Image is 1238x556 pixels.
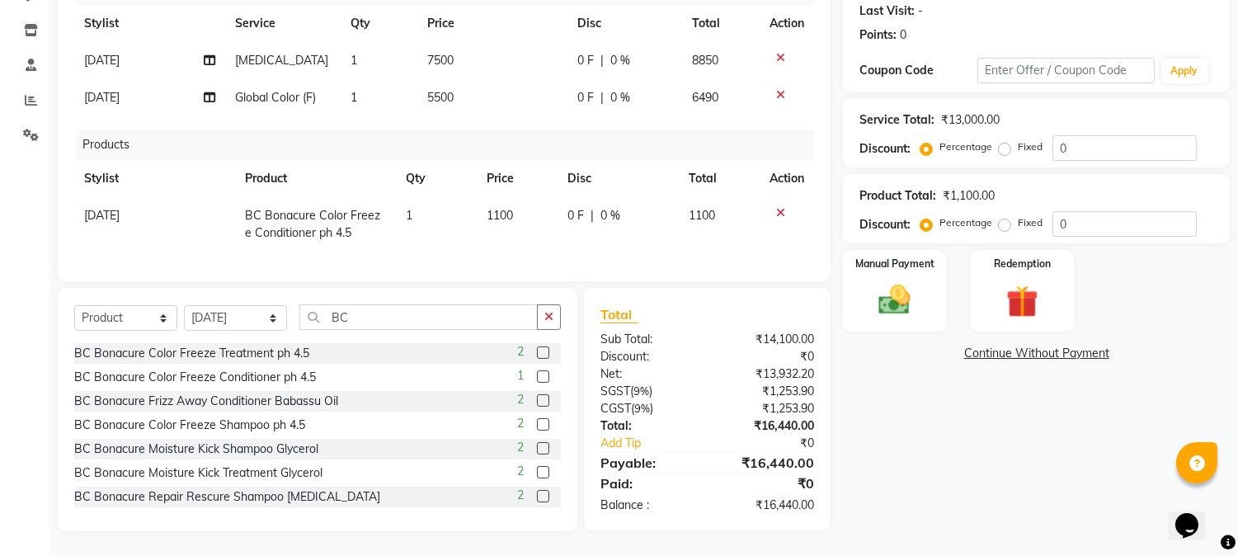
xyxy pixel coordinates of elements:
[859,140,911,158] div: Discount:
[84,90,120,105] span: [DATE]
[406,208,412,223] span: 1
[74,464,322,482] div: BC Bonacure Moisture Kick Treatment Glycerol
[708,383,827,400] div: ₹1,253.90
[943,187,995,205] div: ₹1,100.00
[859,111,934,129] div: Service Total:
[245,208,380,240] span: BC Bonacure Color Freeze Conditioner ph 4.5
[74,369,316,386] div: BC Bonacure Color Freeze Conditioner ph 4.5
[760,5,814,42] th: Action
[600,207,620,224] span: 0 %
[692,90,718,105] span: 6490
[1161,59,1208,83] button: Apply
[588,365,708,383] div: Net:
[855,257,934,271] label: Manual Payment
[517,367,524,384] span: 1
[588,348,708,365] div: Discount:
[74,393,338,410] div: BC Bonacure Frizz Away Conditioner Babassu Oil
[84,53,120,68] span: [DATE]
[859,26,897,44] div: Points:
[859,216,911,233] div: Discount:
[708,453,827,473] div: ₹16,440.00
[859,187,936,205] div: Product Total:
[396,160,477,197] th: Qty
[517,415,524,432] span: 2
[1018,139,1043,154] label: Fixed
[76,130,826,160] div: Products
[600,401,631,416] span: CGST
[859,2,915,20] div: Last Visit:
[588,400,708,417] div: ( )
[727,435,827,452] div: ₹0
[299,304,538,330] input: Search or Scan
[1169,490,1222,540] iframe: chat widget
[939,139,992,154] label: Percentage
[84,208,120,223] span: [DATE]
[1018,215,1043,230] label: Fixed
[941,111,1000,129] div: ₹13,000.00
[567,207,584,224] span: 0 F
[600,52,604,69] span: |
[487,208,513,223] span: 1100
[682,5,760,42] th: Total
[994,257,1051,271] label: Redemption
[588,435,727,452] a: Add Tip
[708,331,827,348] div: ₹14,100.00
[600,306,638,323] span: Total
[939,215,992,230] label: Percentage
[708,474,827,493] div: ₹0
[588,453,708,473] div: Payable:
[517,343,524,360] span: 2
[567,5,682,42] th: Disc
[977,58,1154,83] input: Enter Offer / Coupon Code
[74,160,235,197] th: Stylist
[708,497,827,514] div: ₹16,440.00
[74,345,309,362] div: BC Bonacure Color Freeze Treatment ph 4.5
[235,53,328,68] span: [MEDICAL_DATA]
[427,53,454,68] span: 7500
[351,53,357,68] span: 1
[588,474,708,493] div: Paid:
[600,384,630,398] span: SGST
[74,417,305,434] div: BC Bonacure Color Freeze Shampoo ph 4.5
[900,26,906,44] div: 0
[517,463,524,480] span: 2
[859,62,977,79] div: Coupon Code
[235,160,396,197] th: Product
[868,281,920,318] img: _cash.svg
[517,487,524,504] span: 2
[341,5,417,42] th: Qty
[708,417,827,435] div: ₹16,440.00
[918,2,923,20] div: -
[477,160,558,197] th: Price
[689,208,715,223] span: 1100
[610,89,630,106] span: 0 %
[558,160,679,197] th: Disc
[577,89,594,106] span: 0 F
[610,52,630,69] span: 0 %
[351,90,357,105] span: 1
[225,5,341,42] th: Service
[692,53,718,68] span: 8850
[760,160,814,197] th: Action
[708,400,827,417] div: ₹1,253.90
[517,391,524,408] span: 2
[679,160,760,197] th: Total
[588,331,708,348] div: Sub Total:
[588,417,708,435] div: Total:
[577,52,594,69] span: 0 F
[846,345,1226,362] a: Continue Without Payment
[417,5,567,42] th: Price
[996,281,1048,322] img: _gift.svg
[74,488,380,506] div: BC Bonacure Repair Rescure Shampoo [MEDICAL_DATA]
[235,90,316,105] span: Global Color (F)
[74,441,318,458] div: BC Bonacure Moisture Kick Shampoo Glycerol
[600,89,604,106] span: |
[708,365,827,383] div: ₹13,932.20
[591,207,594,224] span: |
[588,497,708,514] div: Balance :
[633,384,649,398] span: 9%
[427,90,454,105] span: 5500
[588,383,708,400] div: ( )
[634,402,650,415] span: 9%
[708,348,827,365] div: ₹0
